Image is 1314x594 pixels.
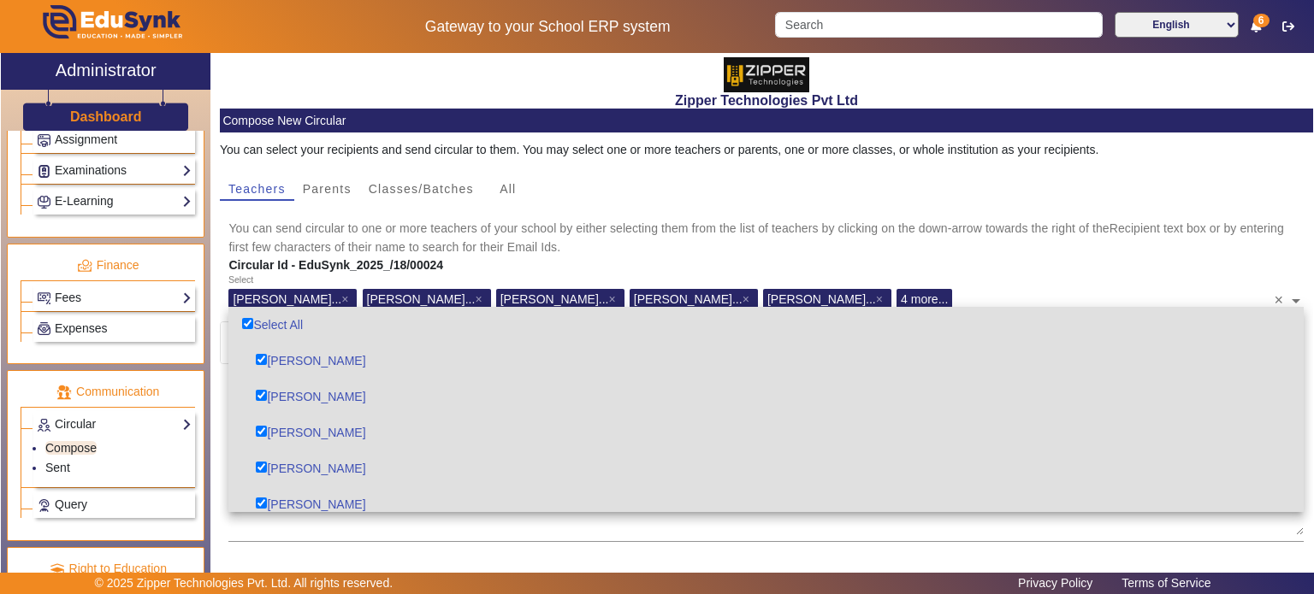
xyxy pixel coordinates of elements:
[69,108,143,126] a: Dashboard
[70,109,142,125] h3: Dashboard
[221,322,358,363] span: Director's Message
[50,562,65,577] img: rte.png
[45,441,97,455] a: Compose
[369,183,474,195] span: Classes/Batches
[743,292,754,306] span: ×
[901,292,948,306] span: 4 more...
[228,307,1304,512] ng-dropdown-panel: Options List
[228,274,253,288] div: Select
[1113,572,1219,594] a: Terms of Service
[21,256,195,274] p: Finance
[220,141,1313,159] div: You can select your recipients and send circular to them. You may select one or more teachers or ...
[55,321,107,335] span: Expenses
[500,292,609,306] span: [PERSON_NAME]...
[220,109,1313,132] mat-card-header: Compose New Circular
[38,134,50,147] img: Assignments.png
[56,60,157,80] h2: Administrator
[1009,572,1101,594] a: Privacy Policy
[303,183,352,195] span: Parents
[1274,283,1288,310] span: Clear all
[38,322,50,335] img: Payroll.png
[95,574,394,592] p: © 2025 Zipper Technologies Pvt. Ltd. All rights reserved.
[45,461,70,474] a: Sent
[724,57,809,92] img: 36227e3f-cbf6-4043-b8fc-b5c5f2957d0a
[609,292,620,306] span: ×
[233,292,341,306] span: [PERSON_NAME]...
[228,415,1304,450] div: [PERSON_NAME]
[1253,14,1270,27] span: 6
[56,385,72,400] img: communication.png
[55,132,117,146] span: Assignment
[37,495,192,515] a: Query
[228,258,443,272] b: Circular Id - EduSynk_2025_/18/00024
[876,292,887,306] span: ×
[634,292,743,306] span: [PERSON_NAME]...
[341,292,352,306] span: ×
[475,292,486,306] span: ×
[767,292,876,306] span: [PERSON_NAME]...
[220,92,1313,109] h2: Zipper Technologies Pvt Ltd
[338,18,757,36] h5: Gateway to your School ERP system
[500,183,516,195] span: All
[21,560,195,578] p: Right to Education
[37,130,192,150] a: Assignment
[38,499,50,512] img: Support-tickets.png
[228,486,1304,522] div: [PERSON_NAME]
[228,450,1304,486] div: [PERSON_NAME]
[367,292,476,306] span: [PERSON_NAME]...
[37,319,192,338] a: Expenses
[77,258,92,273] img: finance.png
[21,383,195,401] p: Communication
[228,343,1304,379] div: [PERSON_NAME]
[228,183,286,195] span: Teachers
[55,497,87,511] span: Query
[1,53,210,90] a: Administrator
[228,379,1304,415] div: [PERSON_NAME]
[775,12,1102,38] input: Search
[228,307,1304,343] div: Select All
[228,219,1304,256] mat-card-subtitle: You can send circular to one or more teachers of your school by either selecting them from the li...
